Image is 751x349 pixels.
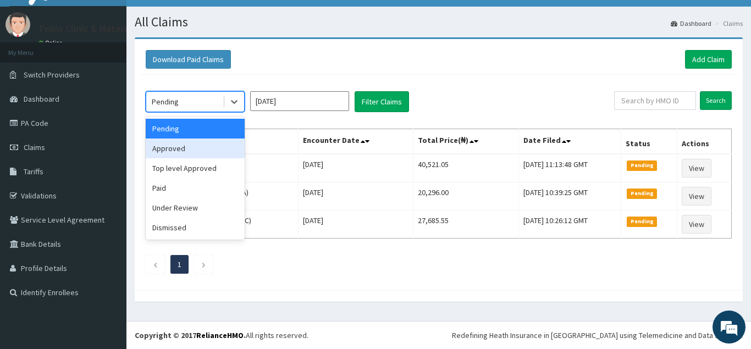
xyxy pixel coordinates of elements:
[713,19,743,28] li: Claims
[682,159,711,178] a: View
[178,259,181,269] a: Page 1 is your current page
[38,24,141,34] p: Twins Clinic & Maternity
[64,104,152,215] span: We're online!
[24,142,45,152] span: Claims
[299,129,413,154] th: Encounter Date
[146,198,245,218] div: Under Review
[519,154,621,182] td: [DATE] 11:13:48 GMT
[24,167,43,176] span: Tariffs
[126,321,751,349] footer: All rights reserved.
[682,187,711,206] a: View
[20,55,45,82] img: d_794563401_company_1708531726252_794563401
[180,5,207,32] div: Minimize live chat window
[627,160,657,170] span: Pending
[519,129,621,154] th: Date Filed
[299,154,413,182] td: [DATE]
[519,210,621,239] td: [DATE] 10:26:12 GMT
[682,215,711,234] a: View
[614,91,696,110] input: Search by HMO ID
[57,62,185,76] div: Chat with us now
[700,91,732,110] input: Search
[355,91,409,112] button: Filter Claims
[24,70,80,80] span: Switch Providers
[413,182,519,210] td: 20,296.00
[413,154,519,182] td: 40,521.05
[299,210,413,239] td: [DATE]
[146,50,231,69] button: Download Paid Claims
[135,330,246,340] strong: Copyright © 2017 .
[5,12,30,37] img: User Image
[196,330,244,340] a: RelianceHMO
[201,259,206,269] a: Next page
[627,189,657,198] span: Pending
[146,158,245,178] div: Top level Approved
[146,139,245,158] div: Approved
[413,210,519,239] td: 27,685.55
[621,129,677,154] th: Status
[5,232,209,271] textarea: Type your message and hit 'Enter'
[677,129,732,154] th: Actions
[153,259,158,269] a: Previous page
[146,178,245,198] div: Paid
[146,119,245,139] div: Pending
[519,182,621,210] td: [DATE] 10:39:25 GMT
[24,94,59,104] span: Dashboard
[452,330,743,341] div: Redefining Heath Insurance in [GEOGRAPHIC_DATA] using Telemedicine and Data Science!
[685,50,732,69] a: Add Claim
[299,182,413,210] td: [DATE]
[38,39,65,47] a: Online
[413,129,519,154] th: Total Price(₦)
[146,218,245,237] div: Dismissed
[152,96,179,107] div: Pending
[627,217,657,226] span: Pending
[250,91,349,111] input: Select Month and Year
[135,15,743,29] h1: All Claims
[671,19,711,28] a: Dashboard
